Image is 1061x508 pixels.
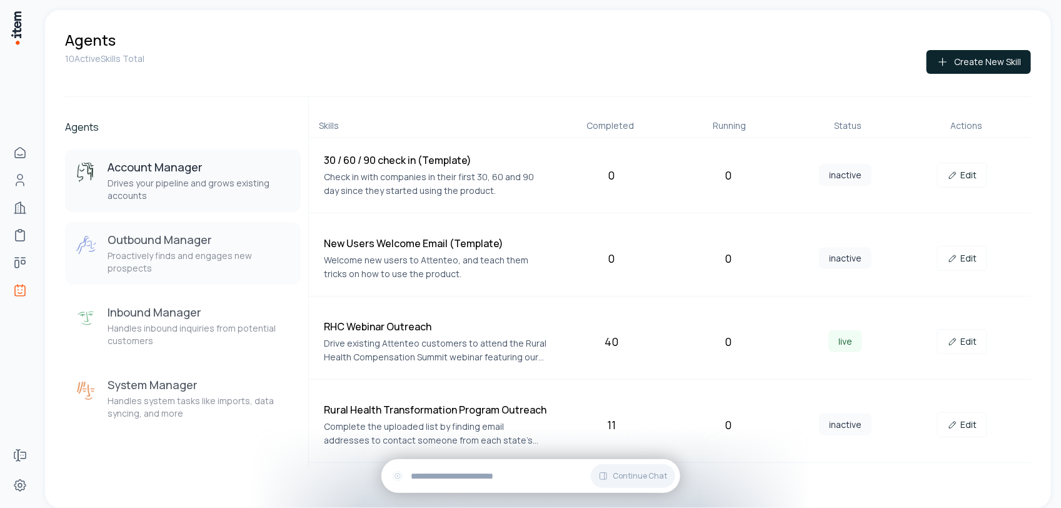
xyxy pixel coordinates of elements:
div: 40 [558,333,665,350]
button: Account ManagerAccount ManagerDrives your pipeline and grows existing accounts [65,150,301,212]
h3: Inbound Manager [108,305,291,320]
a: Contacts [8,168,33,193]
div: Actions [912,119,1021,132]
p: Check in with companies in their first 30, 60 and 90 day since they started using the product. [324,170,548,198]
h1: Agents [65,30,116,50]
img: Inbound Manager [75,307,98,330]
p: 10 Active Skills Total [65,53,144,65]
h4: 30 / 60 / 90 check in (Template) [324,153,548,168]
p: Drives your pipeline and grows existing accounts [108,177,291,202]
button: Create New Skill [927,50,1031,74]
h2: Agents [65,119,301,135]
p: Complete the uploaded list by finding email addresses to contact someone from each state's Rural ... [324,420,548,447]
div: Running [675,119,784,132]
div: Skills [319,119,546,132]
a: Edit [937,412,987,437]
a: Companies [8,195,33,220]
a: Home [8,140,33,165]
p: Handles system tasks like imports, data syncing, and more [108,395,291,420]
a: deals [8,250,33,275]
h3: System Manager [108,377,291,392]
p: Proactively finds and engages new prospects [108,250,291,275]
h3: Outbound Manager [108,232,291,247]
h3: Account Manager [108,160,291,175]
div: Continue Chat [381,459,680,493]
a: Edit [937,246,987,271]
h4: Rural Health Transformation Program Outreach [324,402,548,417]
div: 0 [675,416,782,434]
a: Forms [8,443,33,468]
span: live [828,330,862,352]
p: Drive existing Attenteo customers to attend the Rural Health Compensation Summit webinar featurin... [324,337,548,364]
img: Item Brain Logo [10,10,23,46]
div: 11 [558,416,665,434]
img: Outbound Manager [75,235,98,257]
div: 0 [558,166,665,184]
div: 0 [675,250,782,267]
a: Settings [8,473,33,498]
span: inactive [819,414,872,435]
button: Outbound ManagerOutbound ManagerProactively finds and engages new prospects [65,222,301,285]
div: 0 [558,250,665,267]
div: 0 [675,166,782,184]
p: Handles inbound inquiries from potential customers [108,322,291,347]
div: Completed [556,119,665,132]
a: Edit [937,329,987,354]
a: implementations [8,223,33,248]
span: Continue Chat [613,471,668,481]
h4: New Users Welcome Email (Template) [324,236,548,251]
span: inactive [819,247,872,269]
h4: RHC Webinar Outreach [324,319,548,334]
div: 0 [675,333,782,350]
img: Account Manager [75,162,98,185]
button: Continue Chat [591,464,675,488]
span: inactive [819,164,872,186]
button: System ManagerSystem ManagerHandles system tasks like imports, data syncing, and more [65,367,301,430]
button: Inbound ManagerInbound ManagerHandles inbound inquiries from potential customers [65,295,301,357]
a: Agents [8,278,33,303]
div: Status [793,119,902,132]
p: Welcome new users to Attenteo, and teach them tricks on how to use the product. [324,253,548,281]
img: System Manager [75,380,98,402]
a: Edit [937,163,987,188]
